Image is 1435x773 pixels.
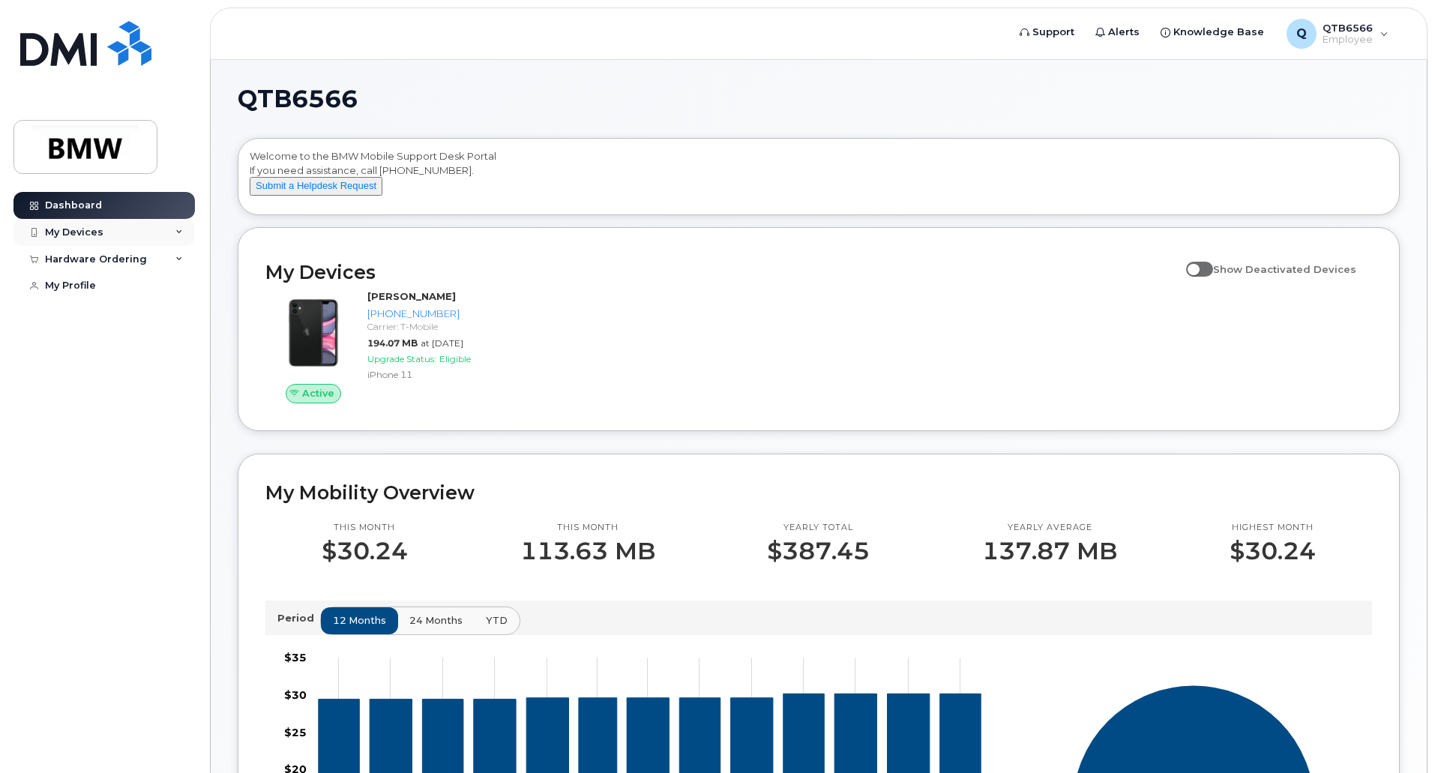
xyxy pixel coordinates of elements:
[367,320,523,333] div: Carrier: T-Mobile
[367,368,523,381] div: iPhone 11
[284,651,307,664] tspan: $35
[520,538,655,565] p: 113.63 MB
[409,613,463,628] span: 24 months
[302,386,334,400] span: Active
[250,149,1388,209] div: Welcome to the BMW Mobile Support Desk Portal If you need assistance, call [PHONE_NUMBER].
[367,337,418,349] span: 194.07 MB
[250,177,382,196] button: Submit a Helpdesk Request
[277,297,349,369] img: iPhone_11.jpg
[982,522,1117,534] p: Yearly average
[322,522,408,534] p: This month
[367,290,456,302] strong: [PERSON_NAME]
[322,538,408,565] p: $30.24
[1213,263,1356,275] span: Show Deactivated Devices
[265,261,1179,283] h2: My Devices
[367,353,436,364] span: Upgrade Status:
[1186,255,1198,267] input: Show Deactivated Devices
[1230,522,1316,534] p: Highest month
[520,522,655,534] p: This month
[284,688,307,701] tspan: $30
[265,481,1372,504] h2: My Mobility Overview
[1370,708,1424,762] iframe: Messenger Launcher
[767,522,870,534] p: Yearly total
[238,88,358,110] span: QTB6566
[250,179,382,191] a: Submit a Helpdesk Request
[284,725,307,739] tspan: $25
[486,613,508,628] span: YTD
[367,307,523,321] div: [PHONE_NUMBER]
[982,538,1117,565] p: 137.87 MB
[277,611,320,625] p: Period
[421,337,463,349] span: at [DATE]
[767,538,870,565] p: $387.45
[265,289,529,403] a: Active[PERSON_NAME][PHONE_NUMBER]Carrier: T-Mobile194.07 MBat [DATE]Upgrade Status:EligibleiPhone 11
[1230,538,1316,565] p: $30.24
[439,353,471,364] span: Eligible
